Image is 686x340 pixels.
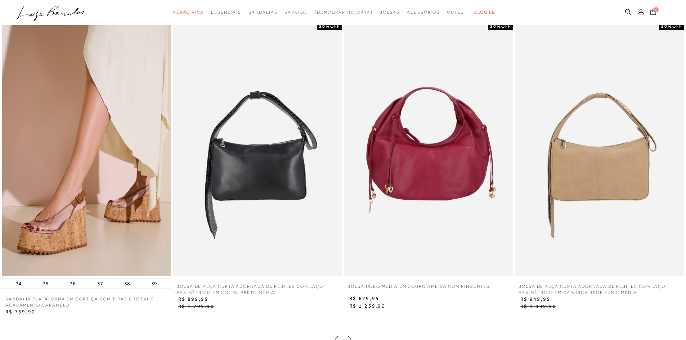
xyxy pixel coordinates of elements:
span: [DEMOGRAPHIC_DATA] [315,10,373,15]
span: R$ 629,95 [349,295,379,301]
a: categoryNavScreenReaderText [248,6,277,19]
button: 34 [14,278,24,289]
span: 0 [654,7,659,12]
span: OFF [330,24,340,29]
button: 38 [122,278,132,289]
span: Outlet [447,10,467,15]
a: categoryNavScreenReaderText [447,6,467,19]
button: 39 [149,278,159,289]
img: BOLSA DE ALÇA CURTA ADORNADA DE REBITES COM LAÇO ASSIMÉTRICO EM COURO PRETO MÉDIA [173,23,342,276]
span: R$ 759,90 [5,309,35,314]
span: R$ 1.259,90 [349,303,385,309]
span: OFF [672,24,682,29]
span: Verão Viva [173,10,204,15]
span: Bolsas [380,10,400,15]
img: BOLSA DE ALÇA CURTA ADORNADA DE REBITES COM LAÇO ASSIMÉTRICO EM CAMURÇA BEGE FENDI MÉDIA [515,23,684,276]
span: Acessórios [407,10,440,15]
span: R$ 899,95 [178,296,208,302]
a: categoryNavScreenReaderText [284,6,307,19]
button: 35 [41,278,51,289]
span: Sapatos [284,10,307,15]
a: BOLSA DE ALÇA CURTA ADORNADA DE REBITES COM LAÇO ASSIMÉTRICO EM COURO PRETO MÉDIA [173,284,342,296]
a: BLOG LB [474,6,495,19]
span: R$ 1.899,90 [520,303,556,309]
button: 0 [648,8,658,18]
span: R$ 1.799,90 [178,303,214,309]
strong: 50% [490,24,501,29]
button: 37 [95,278,105,289]
a: categoryNavScreenReaderText [211,6,241,19]
span: Sandálias [248,10,277,15]
a: categoryNavScreenReaderText [380,6,400,19]
a: BOLSA HOBO MÉDIA EM COURO AMEIXA COM PINGENTES [344,284,493,295]
img: BOLSA HOBO MÉDIA EM COURO AMEIXA COM PINGENTES [344,23,513,276]
span: OFF [501,24,511,29]
span: Essenciais [211,10,241,15]
strong: 50% [319,24,330,29]
span: R$ 949,95 [520,296,550,302]
button: 36 [68,278,78,289]
a: BOLSA DE ALÇA CURTA ADORNADA DE REBITES COM LAÇO ASSIMÉTRICO EM CAMURÇA BEGE FENDI MÉDIA [515,284,684,296]
a: noSubCategoriesText [315,6,373,19]
a: categoryNavScreenReaderText [407,6,440,19]
a: categoryNavScreenReaderText [173,6,204,19]
a: SANDÁLIA PLATAFORMA EM CORTIÇA COM TIRAS CRISTAL E ACABAMENTO CARAMELO [2,296,171,308]
strong: 50% [661,24,672,29]
span: BLOG LB [474,10,495,15]
img: SANDÁLIA PLATAFORMA EM CORTIÇA COM TIRAS CRISTAL E ACABAMENTO CARAMELO [2,23,171,276]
